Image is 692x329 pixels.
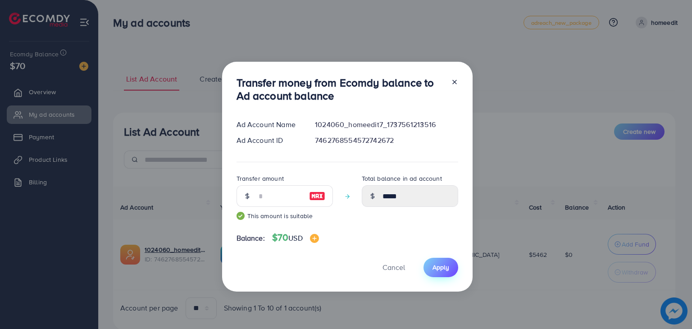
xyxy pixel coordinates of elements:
[382,262,405,272] span: Cancel
[237,212,245,220] img: guide
[237,174,284,183] label: Transfer amount
[362,174,442,183] label: Total balance in ad account
[237,76,444,102] h3: Transfer money from Ecomdy balance to Ad account balance
[310,234,319,243] img: image
[308,119,465,130] div: 1024060_homeedit7_1737561213516
[371,258,416,277] button: Cancel
[237,211,333,220] small: This amount is suitable
[229,119,308,130] div: Ad Account Name
[423,258,458,277] button: Apply
[229,135,308,146] div: Ad Account ID
[237,233,265,243] span: Balance:
[272,232,319,243] h4: $70
[308,135,465,146] div: 7462768554572742672
[432,263,449,272] span: Apply
[288,233,302,243] span: USD
[309,191,325,201] img: image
